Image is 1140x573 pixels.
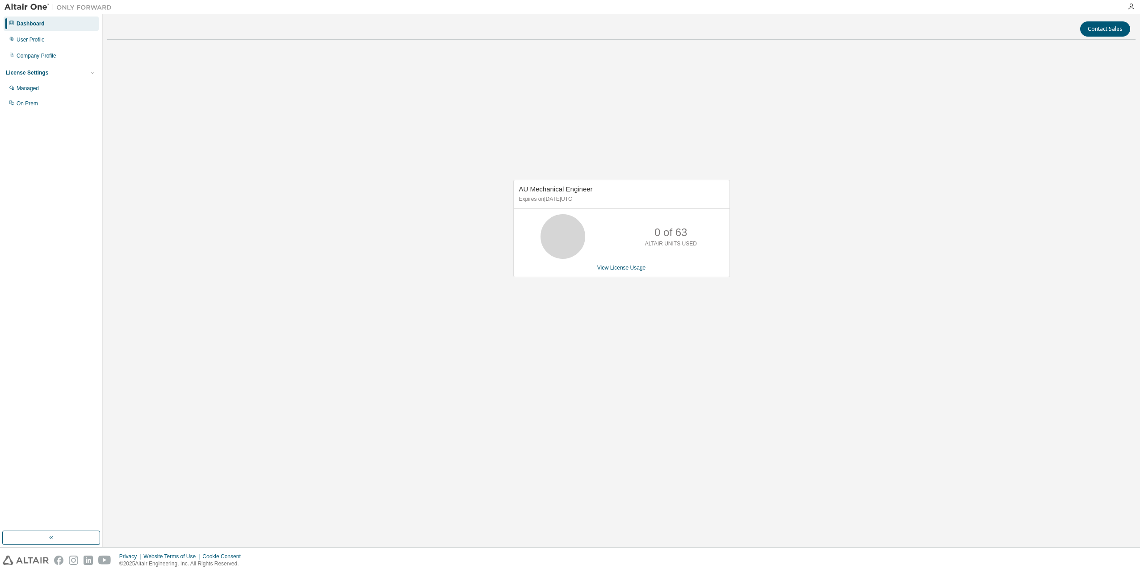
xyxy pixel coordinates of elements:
[17,20,45,27] div: Dashboard
[597,265,646,271] a: View License Usage
[654,225,687,240] p: 0 of 63
[17,85,39,92] div: Managed
[119,560,246,568] p: © 2025 Altair Engineering, Inc. All Rights Reserved.
[6,69,48,76] div: License Settings
[1080,21,1130,37] button: Contact Sales
[54,556,63,565] img: facebook.svg
[4,3,116,12] img: Altair One
[519,185,593,193] span: AU Mechanical Engineer
[119,553,143,560] div: Privacy
[519,195,722,203] p: Expires on [DATE] UTC
[17,52,56,59] div: Company Profile
[645,240,697,248] p: ALTAIR UNITS USED
[84,556,93,565] img: linkedin.svg
[202,553,246,560] div: Cookie Consent
[17,100,38,107] div: On Prem
[3,556,49,565] img: altair_logo.svg
[17,36,45,43] div: User Profile
[98,556,111,565] img: youtube.svg
[143,553,202,560] div: Website Terms of Use
[69,556,78,565] img: instagram.svg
